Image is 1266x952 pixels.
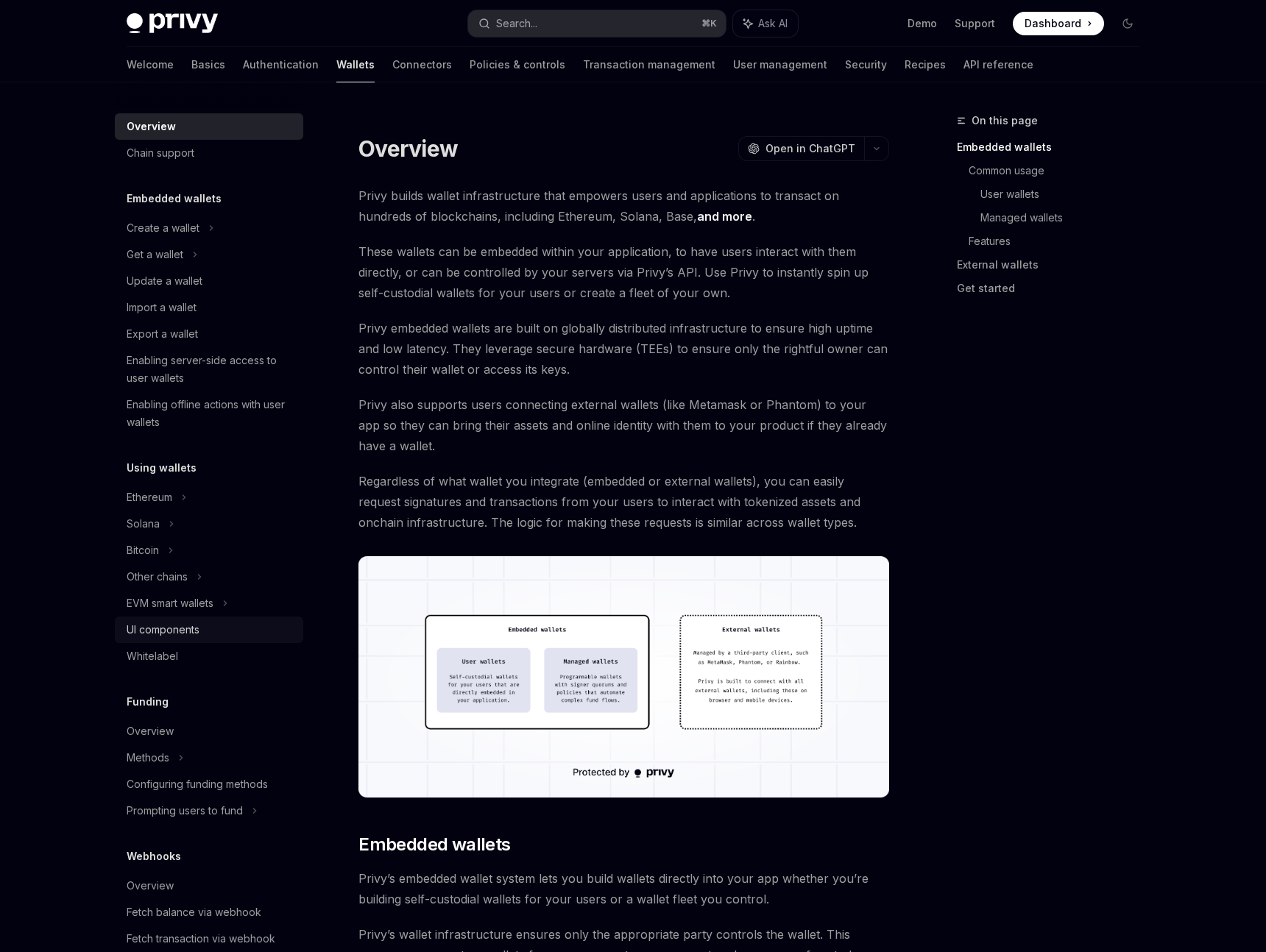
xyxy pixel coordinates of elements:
a: Dashboard [1013,12,1104,35]
div: EVM smart wallets [127,594,213,612]
a: User management [733,47,827,82]
h5: Funding [127,693,169,711]
button: Ask AI [733,10,798,37]
span: Privy embedded wallets are built on globally distributed infrastructure to ensure high uptime and... [358,318,889,380]
span: Embedded wallets [358,833,510,856]
img: images/walletoverview.png [358,556,889,798]
a: Recipes [905,47,946,82]
a: User wallets [980,182,1151,206]
a: Enabling offline actions with user wallets [115,391,303,436]
button: Toggle dark mode [1116,12,1139,35]
a: Security [845,47,887,82]
div: Other chains [127,568,188,586]
a: Update a wallet [115,268,303,294]
a: UI components [115,617,303,643]
div: Fetch transaction via webhook [127,930,275,948]
div: Search... [496,15,537,32]
span: These wallets can be embedded within your application, to have users interact with them directly,... [358,241,889,303]
div: Whitelabel [127,647,178,665]
a: and more [697,209,752,224]
div: Update a wallet [127,272,202,290]
h5: Embedded wallets [127,190,222,207]
a: External wallets [957,253,1151,277]
a: Wallets [336,47,375,82]
div: Solana [127,515,160,533]
span: Privy also supports users connecting external wallets (like Metamask or Phantom) to your app so t... [358,394,889,456]
a: Configuring funding methods [115,771,303,798]
a: Policies & controls [470,47,565,82]
a: Whitelabel [115,643,303,669]
span: Open in ChatGPT [765,141,855,156]
a: Embedded wallets [957,135,1151,159]
button: Search...⌘K [468,10,726,37]
a: Overview [115,113,303,140]
div: Configuring funding methods [127,775,268,793]
a: Import a wallet [115,294,303,321]
span: ⌘ K [701,18,717,29]
a: Overview [115,873,303,899]
a: Fetch balance via webhook [115,899,303,926]
div: Overview [127,722,174,740]
h5: Using wallets [127,459,197,477]
div: Prompting users to fund [127,802,243,820]
span: Privy’s embedded wallet system lets you build wallets directly into your app whether you’re build... [358,868,889,909]
a: Fetch transaction via webhook [115,926,303,952]
div: Methods [127,749,169,767]
a: Basics [191,47,225,82]
div: Get a wallet [127,246,183,263]
a: Get started [957,277,1151,300]
span: On this page [972,112,1038,129]
button: Open in ChatGPT [738,136,864,161]
a: Connectors [392,47,452,82]
span: Privy builds wallet infrastructure that empowers users and applications to transact on hundreds o... [358,185,889,227]
a: Enabling server-side access to user wallets [115,347,303,391]
div: Export a wallet [127,325,198,343]
img: dark logo [127,13,218,34]
a: API reference [963,47,1033,82]
div: Enabling server-side access to user wallets [127,352,294,387]
a: Demo [908,16,937,31]
div: Bitcoin [127,541,159,559]
a: Support [955,16,995,31]
h1: Overview [358,135,458,162]
span: Ask AI [758,16,788,31]
a: Transaction management [583,47,715,82]
div: Overview [127,877,174,895]
div: Fetch balance via webhook [127,903,261,921]
a: Authentication [243,47,319,82]
a: Chain support [115,140,303,166]
div: UI components [127,621,199,639]
span: Dashboard [1025,16,1081,31]
div: Create a wallet [127,219,199,237]
a: Welcome [127,47,174,82]
a: Managed wallets [980,206,1151,230]
a: Common usage [969,159,1151,182]
div: Ethereum [127,489,172,506]
div: Overview [127,118,176,135]
h5: Webhooks [127,848,181,865]
span: Regardless of what wallet you integrate (embedded or external wallets), you can easily request si... [358,471,889,533]
div: Import a wallet [127,299,197,316]
a: Overview [115,718,303,745]
div: Enabling offline actions with user wallets [127,396,294,431]
a: Features [969,230,1151,253]
a: Export a wallet [115,321,303,347]
div: Chain support [127,144,194,162]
